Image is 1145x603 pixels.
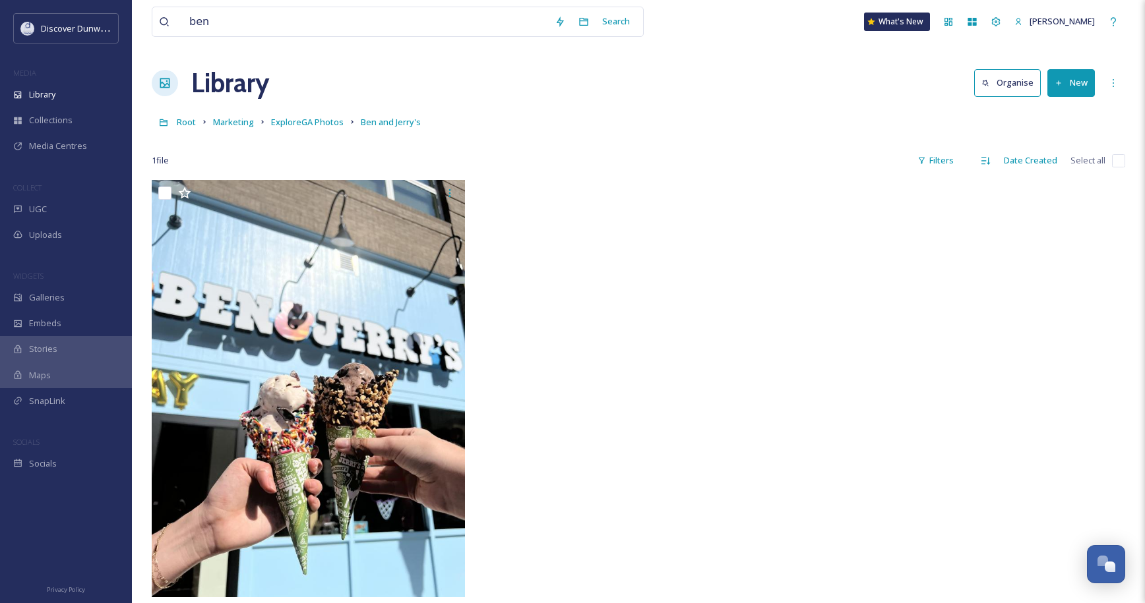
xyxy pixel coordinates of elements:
span: Library [29,88,55,101]
a: What's New [864,13,930,31]
button: Open Chat [1087,545,1125,583]
a: ExploreGA Photos [271,114,344,130]
a: Marketing [213,114,254,130]
span: Galleries [29,291,65,304]
a: Ben and Jerry's [361,114,421,130]
img: IMG_4261.jpg [152,180,465,597]
a: Library [191,63,269,103]
button: Organise [974,69,1041,96]
span: Uploads [29,229,62,241]
span: Discover Dunwoody [41,22,120,34]
span: 1 file [152,154,169,167]
a: [PERSON_NAME] [1008,9,1101,34]
span: Ben and Jerry's [361,116,421,128]
span: [PERSON_NAME] [1030,15,1095,27]
button: New [1047,69,1095,96]
span: Marketing [213,116,254,128]
span: Maps [29,369,51,382]
div: Search [596,9,636,34]
div: Filters [911,148,960,173]
img: 696246f7-25b9-4a35-beec-0db6f57a4831.png [21,22,34,35]
span: SOCIALS [13,437,40,447]
span: ExploreGA Photos [271,116,344,128]
div: Date Created [997,148,1064,173]
span: Socials [29,457,57,470]
span: Select all [1070,154,1105,167]
span: Root [177,116,196,128]
span: Privacy Policy [47,585,85,594]
a: Privacy Policy [47,581,85,596]
span: WIDGETS [13,271,44,281]
span: Stories [29,343,57,355]
span: SnapLink [29,395,65,407]
a: Root [177,114,196,130]
span: Collections [29,114,73,127]
span: MEDIA [13,68,36,78]
span: Media Centres [29,140,87,152]
input: Search your library [183,7,548,36]
span: Embeds [29,317,61,330]
span: COLLECT [13,183,42,192]
a: Organise [974,69,1047,96]
span: UGC [29,203,47,215]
